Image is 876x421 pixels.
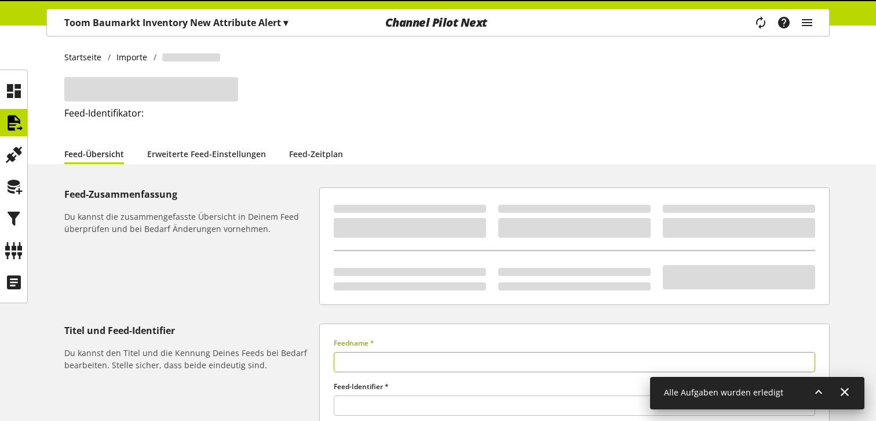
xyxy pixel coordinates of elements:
span: Alle Aufgaben wurden erledigt [664,387,783,398]
a: Erweiterte Feed-Einstellungen [147,148,266,160]
span: Feed-Identifikator: [64,107,144,119]
h6: Du kannst den Titel und die Kennung Deines Feeds bei Bedarf bearbeiten. Stelle sicher, dass beide... [64,347,315,371]
a: Startseite [64,51,108,63]
span: ▾ [283,16,288,29]
nav: main navigation [46,9,830,37]
a: Importe [111,51,154,63]
a: Feed-Übersicht [64,148,124,160]
span: Feed-Identifier * [334,382,389,391]
p: Toom Baumarkt Inventory New Attribute Alert [64,16,288,30]
h6: Du kannst die zusammengefasste Übersicht in Deinem Feed überprüfen und bei Bedarf Änderungen vorn... [64,210,315,235]
h5: Titel und Feed-Identifier [64,324,315,337]
span: Feedname * [334,338,374,348]
h5: Feed-Zusammenfassung [64,187,315,201]
a: Feed-Zeitplan [289,148,343,160]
